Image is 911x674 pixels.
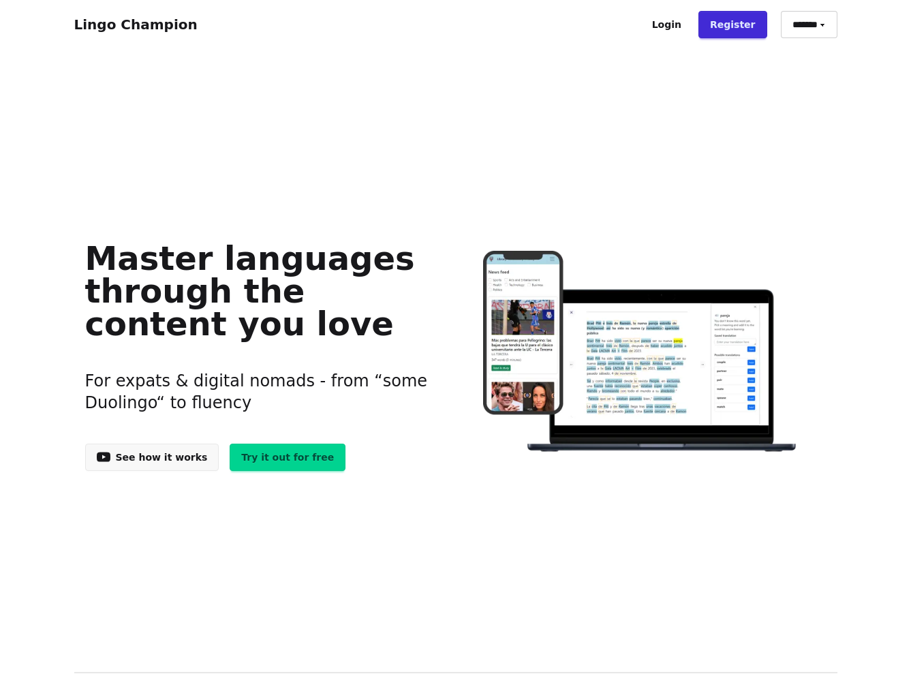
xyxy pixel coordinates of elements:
[698,11,767,38] a: Register
[85,354,435,430] h3: For expats & digital nomads - from “some Duolingo“ to fluency
[456,251,826,455] img: Learn languages online
[74,16,198,33] a: Lingo Champion
[85,242,435,340] h1: Master languages through the content you love
[85,444,219,471] a: See how it works
[230,444,345,471] a: Try it out for free
[640,11,693,38] a: Login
